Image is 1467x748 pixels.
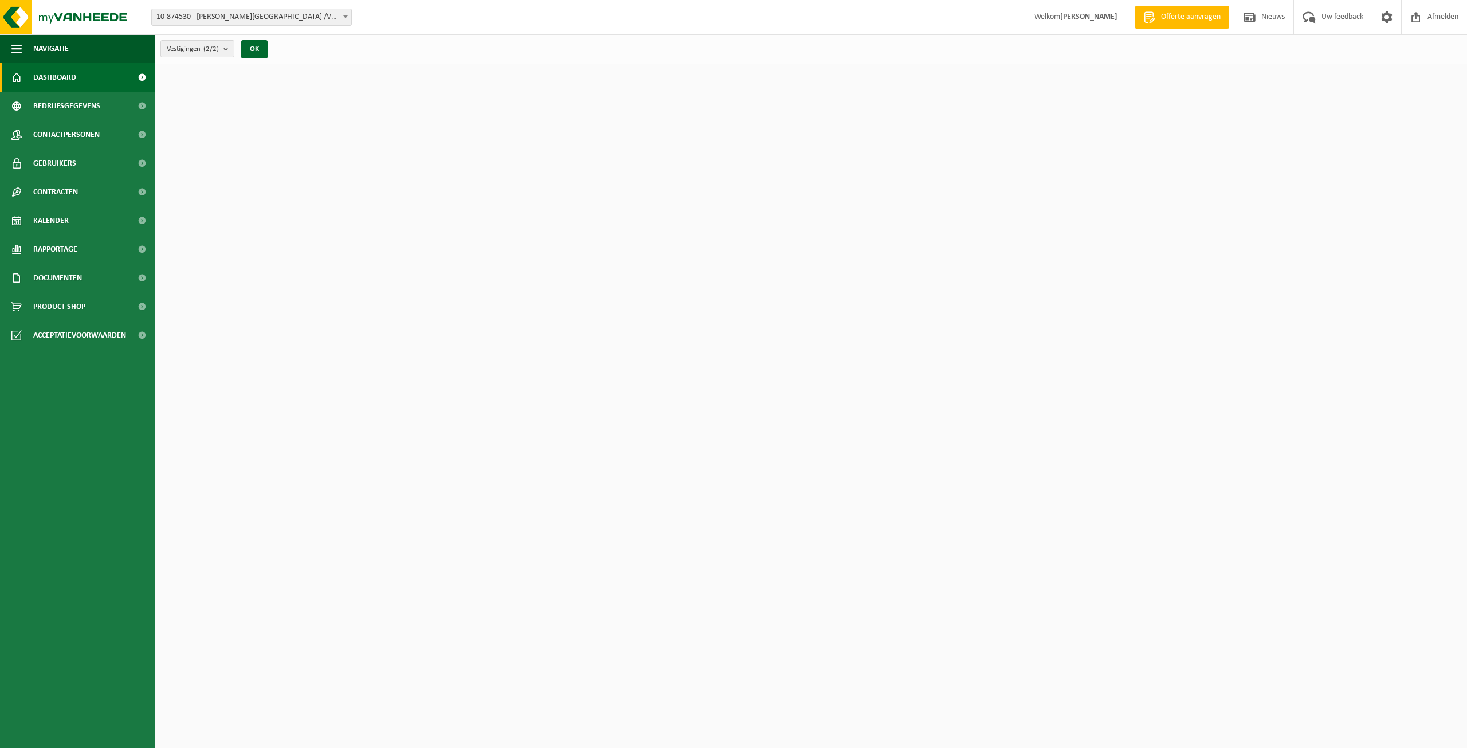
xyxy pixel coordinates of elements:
count: (2/2) [203,45,219,53]
span: Gebruikers [33,149,76,178]
span: Vestigingen [167,41,219,58]
button: Vestigingen(2/2) [160,40,234,57]
span: Dashboard [33,63,76,92]
span: Contactpersonen [33,120,100,149]
span: Contracten [33,178,78,206]
button: OK [241,40,268,58]
span: Offerte aanvragen [1158,11,1223,23]
span: Product Shop [33,292,85,321]
span: Rapportage [33,235,77,264]
span: Documenten [33,264,82,292]
span: Bedrijfsgegevens [33,92,100,120]
span: Navigatie [33,34,69,63]
a: Offerte aanvragen [1135,6,1229,29]
span: Kalender [33,206,69,235]
span: 10-874530 - OSCAR ROMERO COLLEGE /VBS LEBBEKE DORP - LEBBEKE [152,9,351,25]
span: 10-874530 - OSCAR ROMERO COLLEGE /VBS LEBBEKE DORP - LEBBEKE [151,9,352,26]
span: Acceptatievoorwaarden [33,321,126,350]
strong: [PERSON_NAME] [1060,13,1117,21]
